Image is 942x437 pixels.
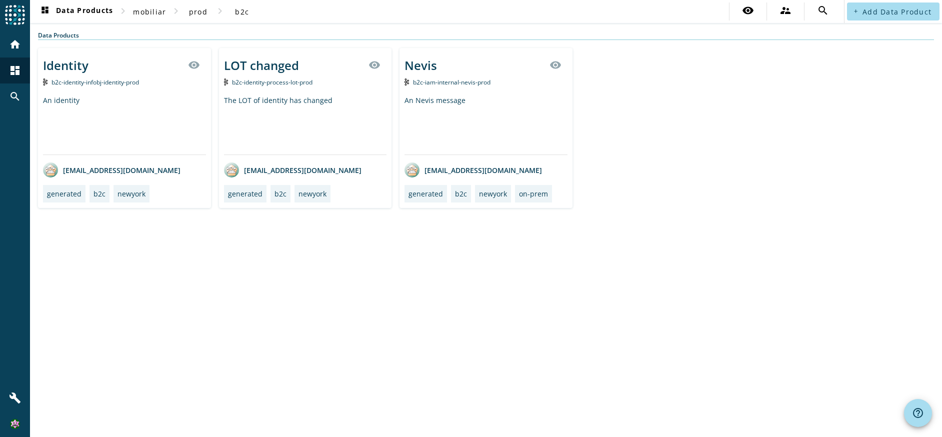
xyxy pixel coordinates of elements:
mat-icon: dashboard [39,5,51,17]
mat-icon: chevron_right [214,5,226,17]
mat-icon: search [817,4,829,16]
img: Kafka Topic: b2c-identity-process-lot-prod [224,78,228,85]
span: Kafka Topic: b2c-iam-internal-nevis-prod [413,78,490,86]
span: b2c [235,7,249,16]
span: Add Data Product [862,7,931,16]
div: Identity [43,57,88,73]
button: b2c [226,2,258,20]
img: avatar [224,162,239,177]
div: b2c [274,189,286,198]
div: b2c [93,189,105,198]
span: Kafka Topic: b2c-identity-process-lot-prod [232,78,312,86]
span: Kafka Topic: b2c-identity-infobj-identity-prod [51,78,139,86]
div: The LOT of identity has changed [224,95,387,154]
mat-icon: visibility [549,59,561,71]
span: prod [189,7,207,16]
div: newyork [479,189,507,198]
mat-icon: dashboard [9,64,21,76]
img: Kafka Topic: b2c-iam-internal-nevis-prod [404,78,409,85]
div: [EMAIL_ADDRESS][DOMAIN_NAME] [224,162,361,177]
div: b2c [455,189,467,198]
mat-icon: visibility [368,59,380,71]
mat-icon: chevron_right [170,5,182,17]
mat-icon: help_outline [912,407,924,419]
button: prod [182,2,214,20]
mat-icon: visibility [742,4,754,16]
mat-icon: chevron_right [117,5,129,17]
mat-icon: home [9,38,21,50]
div: newyork [117,189,145,198]
mat-icon: build [9,392,21,404]
div: Nevis [404,57,437,73]
span: mobiliar [133,7,166,16]
div: An identity [43,95,206,154]
img: spoud-logo.svg [5,5,25,25]
img: Kafka Topic: b2c-identity-infobj-identity-prod [43,78,47,85]
div: [EMAIL_ADDRESS][DOMAIN_NAME] [43,162,180,177]
div: generated [408,189,443,198]
div: LOT changed [224,57,299,73]
img: avatar [404,162,419,177]
div: Data Products [38,31,934,40]
mat-icon: visibility [188,59,200,71]
button: Add Data Product [847,2,939,20]
mat-icon: add [853,8,858,14]
button: mobiliar [129,2,170,20]
div: generated [47,189,81,198]
div: An Nevis message [404,95,567,154]
span: Data Products [39,5,113,17]
img: avatar [43,162,58,177]
div: newyork [298,189,326,198]
mat-icon: search [9,90,21,102]
button: Data Products [35,2,117,20]
div: [EMAIL_ADDRESS][DOMAIN_NAME] [404,162,542,177]
img: 3487413f3e4f654dbcb0139c4dc6a4cd [10,419,20,429]
div: on-prem [519,189,548,198]
div: generated [228,189,262,198]
mat-icon: supervisor_account [779,4,791,16]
